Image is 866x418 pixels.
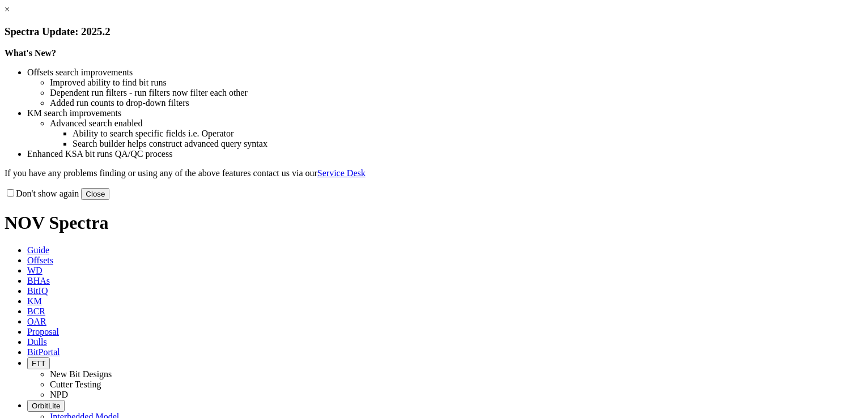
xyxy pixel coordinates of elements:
[27,296,42,306] span: KM
[5,189,79,198] label: Don't show again
[5,212,861,233] h1: NOV Spectra
[32,359,45,368] span: FTT
[27,67,861,78] li: Offsets search improvements
[50,390,68,399] a: NPD
[27,347,60,357] span: BitPortal
[50,78,861,88] li: Improved ability to find bit runs
[73,139,861,149] li: Search builder helps construct advanced query syntax
[50,88,861,98] li: Dependent run filters - run filters now filter each other
[73,129,861,139] li: Ability to search specific fields i.e. Operator
[5,5,10,14] a: ×
[27,306,45,316] span: BCR
[27,286,48,296] span: BitIQ
[27,149,861,159] li: Enhanced KSA bit runs QA/QC process
[27,337,47,347] span: Dulls
[27,317,46,326] span: OAR
[50,118,861,129] li: Advanced search enabled
[50,98,861,108] li: Added run counts to drop-down filters
[81,188,109,200] button: Close
[50,369,112,379] a: New Bit Designs
[50,379,101,389] a: Cutter Testing
[32,402,60,410] span: OrbitLite
[27,255,53,265] span: Offsets
[5,168,861,178] p: If you have any problems finding or using any of the above features contact us via our
[5,48,56,58] strong: What's New?
[27,327,59,336] span: Proposal
[5,25,861,38] h3: Spectra Update: 2025.2
[7,189,14,197] input: Don't show again
[27,276,50,285] span: BHAs
[27,266,43,275] span: WD
[27,108,861,118] li: KM search improvements
[27,245,49,255] span: Guide
[317,168,366,178] a: Service Desk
